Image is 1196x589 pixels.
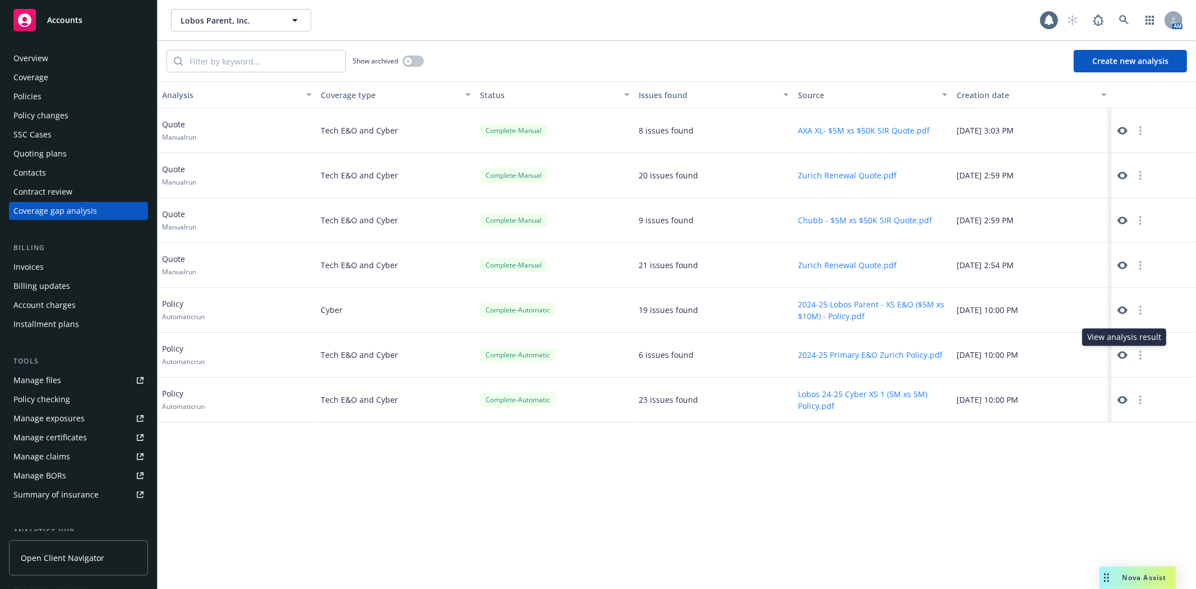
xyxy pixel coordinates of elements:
[13,88,41,105] div: Policies
[316,378,475,422] div: Tech E&O and Cyber
[9,107,148,125] a: Policy changes
[9,356,148,367] div: Tools
[47,16,82,25] span: Accounts
[353,56,398,66] span: Show archived
[1082,329,1166,346] div: View analysis result
[952,153,1111,198] div: [DATE] 2:59 PM
[1123,573,1167,582] span: Nova Assist
[162,118,196,142] div: Quote
[9,202,148,220] a: Coverage gap analysis
[162,388,205,411] div: Policy
[798,298,948,322] button: 2024-25 Lobos Parent - XS E&O ($5M xs $10M) - Policy.pdf
[13,467,66,485] div: Manage BORs
[13,486,99,504] div: Summary of insurance
[316,81,475,108] button: Coverage type
[316,243,475,288] div: Tech E&O and Cyber
[9,448,148,466] a: Manage claims
[480,348,556,362] div: Complete - Automatic
[13,390,70,408] div: Policy checking
[183,50,345,72] input: Filter by keyword...
[13,202,97,220] div: Coverage gap analysis
[162,132,196,142] span: Manual run
[9,315,148,333] a: Installment plans
[639,169,698,181] div: 20 issues found
[316,153,475,198] div: Tech E&O and Cyber
[798,388,948,412] button: Lobos 24-25 Cyber XS 1 (5M xs 5M) Policy.pdf
[171,9,311,31] button: Lobos Parent, Inc.
[9,164,148,182] a: Contacts
[9,390,148,408] a: Policy checking
[639,394,698,406] div: 23 issues found
[480,168,547,182] div: Complete - Manual
[1100,567,1114,589] div: Drag to move
[480,303,556,317] div: Complete - Automatic
[1113,9,1135,31] a: Search
[9,371,148,389] a: Manage files
[952,288,1111,333] div: [DATE] 10:00 PM
[321,89,458,101] div: Coverage type
[952,81,1111,108] button: Creation date
[13,315,79,333] div: Installment plans
[952,378,1111,422] div: [DATE] 10:00 PM
[13,371,61,389] div: Manage files
[13,126,52,144] div: SSC Cases
[475,81,634,108] button: Status
[162,298,205,321] div: Policy
[639,214,694,226] div: 9 issues found
[9,88,148,105] a: Policies
[1139,9,1161,31] a: Switch app
[798,125,930,136] button: AXA XL- $5M xs $50K SIR Quote.pdf
[162,89,299,101] div: Analysis
[13,107,68,125] div: Policy changes
[480,393,556,407] div: Complete - Automatic
[158,81,316,108] button: Analysis
[798,259,897,271] button: Zurich Renewal Quote.pdf
[639,259,698,271] div: 21 issues found
[952,108,1111,153] div: [DATE] 3:03 PM
[480,258,547,272] div: Complete - Manual
[316,108,475,153] div: Tech E&O and Cyber
[9,296,148,314] a: Account charges
[9,526,148,537] div: Analytics hub
[13,68,48,86] div: Coverage
[9,486,148,504] a: Summary of insurance
[639,304,698,316] div: 19 issues found
[162,343,205,366] div: Policy
[9,429,148,447] a: Manage certificates
[316,288,475,333] div: Cyber
[639,89,776,101] div: Issues found
[13,183,72,201] div: Contract review
[9,4,148,36] a: Accounts
[952,243,1111,288] div: [DATE] 2:54 PM
[9,183,148,201] a: Contract review
[9,49,148,67] a: Overview
[13,277,70,295] div: Billing updates
[13,145,67,163] div: Quoting plans
[480,123,547,137] div: Complete - Manual
[9,68,148,86] a: Coverage
[798,349,943,361] button: 2024-25 Primary E&O Zurich Policy.pdf
[793,81,952,108] button: Source
[798,169,897,181] button: Zurich Renewal Quote.pdf
[162,312,205,321] span: Automatic run
[9,467,148,485] a: Manage BORs
[957,89,1094,101] div: Creation date
[9,409,148,427] a: Manage exposures
[13,296,76,314] div: Account charges
[162,402,205,411] span: Automatic run
[1100,567,1176,589] button: Nova Assist
[798,214,932,226] button: Chubb - $5M xs $50K SIR Quote.pdf
[9,258,148,276] a: Invoices
[952,198,1111,243] div: [DATE] 2:59 PM
[480,89,617,101] div: Status
[13,409,85,427] div: Manage exposures
[13,429,87,447] div: Manage certificates
[952,333,1111,378] div: [DATE] 10:00 PM
[162,222,196,232] span: Manual run
[162,163,196,187] div: Quote
[21,552,104,564] span: Open Client Navigator
[162,208,196,232] div: Quote
[13,448,70,466] div: Manage claims
[13,258,44,276] div: Invoices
